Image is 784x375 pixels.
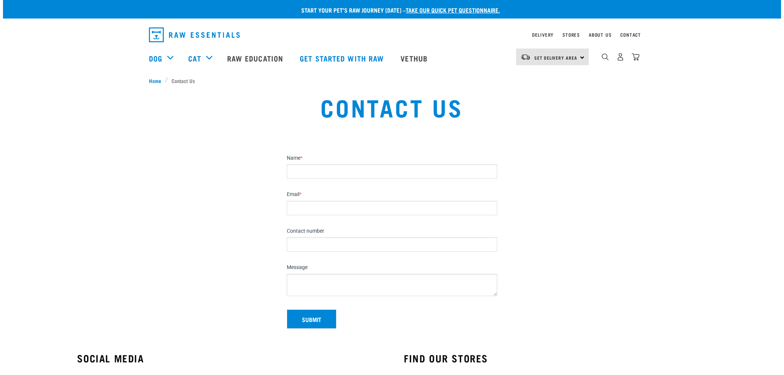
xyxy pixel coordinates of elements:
[220,43,292,73] a: Raw Education
[287,155,497,162] label: Name
[149,77,635,84] nav: breadcrumbs
[287,309,336,329] button: Submit
[406,8,500,11] a: take our quick pet questionnaire.
[188,53,201,64] a: Cat
[404,352,707,364] h3: FIND OUR STORES
[3,43,781,73] nav: dropdown navigation
[287,264,497,271] label: Message
[149,77,161,84] span: Home
[287,228,497,235] label: Contact number
[149,93,635,120] h1: Contact Us
[143,24,641,45] nav: dropdown navigation
[620,33,641,36] a: Contact
[149,77,165,84] a: Home
[149,53,162,64] a: Dog
[589,33,611,36] a: About Us
[617,53,624,61] img: user.png
[534,56,577,59] span: Set Delivery Area
[149,27,240,42] img: Raw Essentials Logo
[602,53,609,60] img: home-icon-1@2x.png
[562,33,580,36] a: Stores
[393,43,437,73] a: Vethub
[77,352,380,364] h3: SOCIAL MEDIA
[521,54,531,60] img: van-moving.png
[632,53,640,61] img: home-icon@2x.png
[292,43,393,73] a: Get started with Raw
[532,33,554,36] a: Delivery
[287,191,497,198] label: Email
